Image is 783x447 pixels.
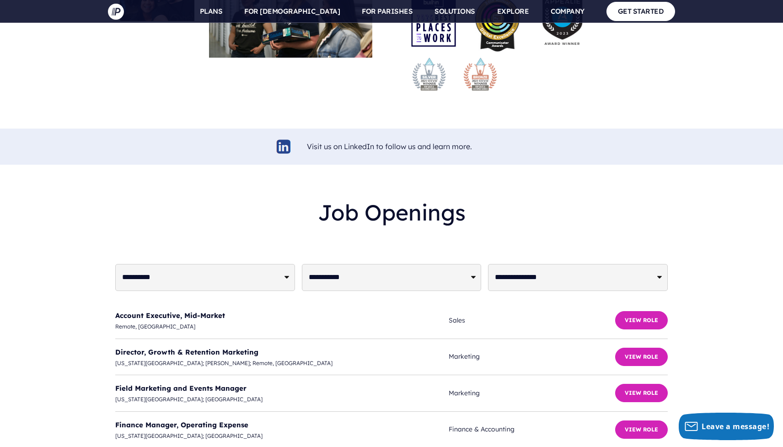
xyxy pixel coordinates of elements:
[679,413,774,440] button: Leave a message!
[115,348,258,356] a: Director, Growth & Retention Marketing
[115,192,668,233] h2: Job Openings
[275,138,292,155] img: linkedin-logo
[115,394,449,404] span: [US_STATE][GEOGRAPHIC_DATA]; [GEOGRAPHIC_DATA]
[115,431,449,441] span: [US_STATE][GEOGRAPHIC_DATA]; [GEOGRAPHIC_DATA]
[449,388,615,399] span: Marketing
[307,142,472,151] a: Visit us on LinkedIn to follow us and learn more.
[449,351,615,362] span: Marketing
[411,56,447,92] img: stevie-silver
[462,56,499,92] img: stevie-bronze
[115,358,449,368] span: [US_STATE][GEOGRAPHIC_DATA]; [PERSON_NAME]; Remote, [GEOGRAPHIC_DATA]
[702,421,769,431] span: Leave a message!
[115,322,449,332] span: Remote, [GEOGRAPHIC_DATA]
[449,315,615,326] span: Sales
[615,311,668,329] button: View Role
[615,420,668,439] button: View Role
[615,384,668,402] button: View Role
[449,424,615,435] span: Finance & Accounting
[615,348,668,366] button: View Role
[115,311,225,320] a: Account Executive, Mid-Market
[115,384,247,393] a: Field Marketing and Events Manager
[606,2,676,21] a: GET STARTED
[115,420,248,429] a: Finance Manager, Operating Expense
